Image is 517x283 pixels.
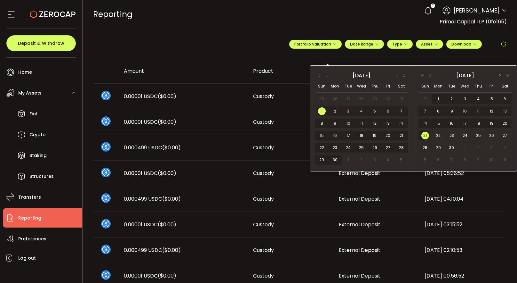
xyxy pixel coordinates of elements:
div: Chat Widget [485,252,517,283]
span: 30 [384,95,392,103]
th: Thu [472,80,485,93]
span: 5 [397,156,405,164]
span: Deposit & Withdraw [18,41,64,46]
th: Sun [315,80,328,93]
span: 25 [358,144,365,152]
span: 1 [434,95,442,103]
span: 9 [331,120,339,127]
span: 27 [501,132,509,139]
span: 11 [501,156,509,164]
span: 2 [432,4,433,8]
span: 9 [448,107,456,115]
span: Preferences [18,234,46,244]
span: ($0.00) [158,170,176,177]
span: 2 [331,107,339,115]
img: usdc_portfolio.svg [101,91,111,100]
span: 16 [448,120,456,127]
th: Mon [432,80,445,93]
span: 25 [474,132,482,139]
span: 1 [461,144,469,152]
span: 6 [501,95,509,103]
span: 13 [384,120,392,127]
span: 0.000499 USDC [124,195,181,203]
span: 30 [448,144,456,152]
button: Download [446,40,482,49]
span: 18 [358,132,365,139]
span: 3 [371,156,378,164]
th: Sat [498,80,512,93]
span: Custody [253,246,274,254]
span: 31 [397,95,405,103]
span: 28 [358,95,365,103]
span: Structures [29,172,54,181]
th: Sun [418,80,432,93]
img: usdc_portfolio.svg [101,270,111,280]
span: Custody [253,118,274,126]
th: Tue [445,80,458,93]
span: 26 [488,132,496,139]
span: 27 [345,95,352,103]
th: Thu [368,80,381,93]
span: 0.00001 USDC [124,272,176,279]
span: ($0.00) [158,93,176,100]
span: Reporting [18,213,41,223]
button: Asset [416,40,443,49]
span: 21 [397,132,405,139]
span: Custody [253,170,274,177]
span: 4 [358,107,365,115]
span: External Deposit [339,221,380,228]
span: 28 [421,144,429,152]
span: 25 [318,95,326,103]
span: 9 [474,156,482,164]
span: 27 [384,144,392,152]
span: 1 [318,107,326,115]
span: Type [392,41,408,47]
span: 29 [434,144,442,152]
span: 31 [421,95,429,103]
span: 0.000499 USDC [124,144,181,151]
button: Date Range [345,40,384,49]
span: ($0.00) [162,195,181,203]
span: 7 [397,107,405,115]
span: Crypto [29,130,46,139]
span: 17 [345,132,352,139]
span: 4 [474,95,482,103]
span: 14 [421,120,429,127]
span: 2 [448,95,456,103]
span: ($0.00) [158,272,176,279]
div: [DATE] [434,71,496,80]
span: 12 [371,120,378,127]
span: 4 [384,156,392,164]
span: Custody [253,272,274,279]
span: 26 [371,144,378,152]
span: 0.00001 USDC [124,93,176,100]
span: Asset [421,41,433,47]
span: 0.00001 USDC [124,118,176,126]
div: [DATE] 05:36:52 [419,170,505,177]
span: Custody [253,221,274,228]
th: Wed [355,80,368,93]
span: External Deposit [339,195,380,203]
span: 19 [488,120,496,127]
span: 7 [448,156,456,164]
span: 22 [318,144,326,152]
span: 22 [434,132,442,139]
span: ($0.00) [158,118,176,126]
span: 3 [345,107,352,115]
span: ($0.00) [158,221,176,228]
span: 13 [501,107,509,115]
span: 5 [371,107,378,115]
span: 29 [318,156,326,164]
span: 12 [488,107,496,115]
div: [DATE] 03:15:52 [419,221,505,228]
span: 23 [448,132,456,139]
span: [PERSON_NAME] [454,6,500,15]
img: usdc_portfolio.svg [101,245,111,254]
span: 14 [397,120,405,127]
span: 3 [461,95,469,103]
span: 20 [501,120,509,127]
span: 15 [318,132,326,139]
img: usdc_portfolio.svg [101,168,111,177]
span: 0.00001 USDC [124,221,176,228]
span: 30 [331,156,339,164]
